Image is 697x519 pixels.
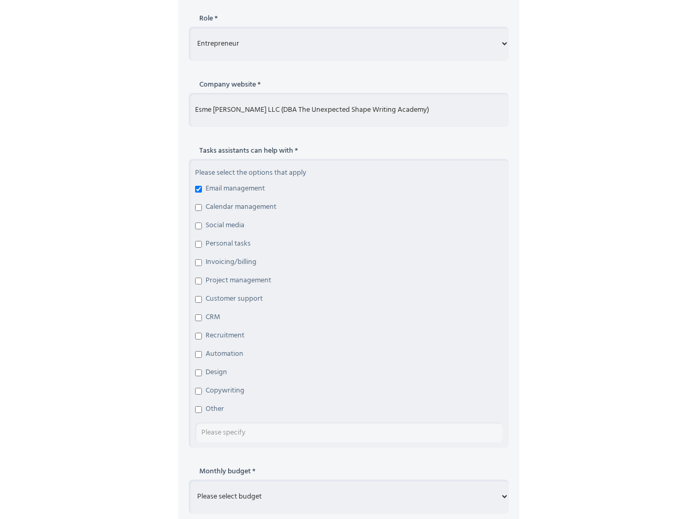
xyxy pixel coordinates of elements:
input: CRM [195,314,202,321]
span: CRM [206,312,220,323]
input: Social media [195,223,202,229]
input: Please specify [195,422,502,442]
input: Design [195,369,202,376]
span: Email management [206,184,265,194]
h5: Tasks assistants can help with * [189,146,345,156]
span: Personal tasks [206,239,251,249]
span: Customer support [206,294,263,304]
input: Copywriting [195,388,202,395]
span: Social media [206,220,244,231]
span: Invoicing/billing [206,257,256,268]
span: Design [206,367,227,378]
h5: Company website * [189,80,509,90]
input: Calendar management [195,204,202,211]
input: Automation [195,351,202,358]
span: Project management [206,276,271,286]
span: Automation [206,349,243,359]
span: Calendar management [206,202,276,213]
input: Company website [189,93,509,127]
input: Customer support [195,296,202,303]
input: Other [195,406,202,413]
input: Email management [195,186,202,193]
span: Copywriting [206,386,244,396]
input: Project management [195,278,202,284]
h5: Role * [189,14,509,24]
input: Invoicing/billing [195,259,202,266]
span: Recruitment [206,331,244,341]
input: Recruitment [195,333,202,340]
div: Please select the options that apply [195,168,502,178]
span: Other [206,404,224,415]
input: Personal tasks [195,241,202,248]
h5: Monthly budget * [189,467,509,477]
